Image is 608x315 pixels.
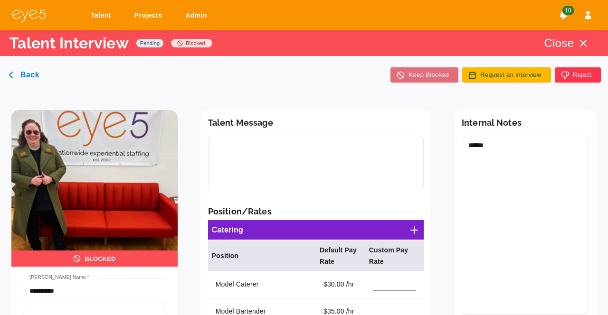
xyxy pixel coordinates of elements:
[11,9,47,22] img: eye5
[29,274,89,281] label: [PERSON_NAME] Name
[85,256,115,262] p: BLOCKED
[85,7,121,24] a: Talent
[208,206,424,217] h6: Position/Rates
[136,39,163,47] span: pending
[562,6,574,15] span: 10
[212,224,243,236] h6: Catering
[462,67,551,83] button: Request an interview
[365,241,424,271] th: Custom Pay Rate
[316,271,365,298] td: $30.00 /hr
[462,118,589,128] h6: Internal Notes
[11,110,178,267] img: Jenn Allen
[544,35,574,52] p: Close
[208,271,316,298] td: Model Caterer
[179,7,217,24] a: Admin
[208,241,316,271] th: Position
[9,36,129,51] p: Talent Interview
[208,118,424,128] h6: Talent Message
[538,32,599,55] button: Close
[316,241,365,271] th: Default Pay Rate
[555,67,601,83] button: Reject
[7,67,39,83] button: Back
[390,67,458,83] button: Keep Blocked
[555,7,572,24] button: Notifications
[128,7,171,24] a: Projects
[182,39,209,47] span: blocked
